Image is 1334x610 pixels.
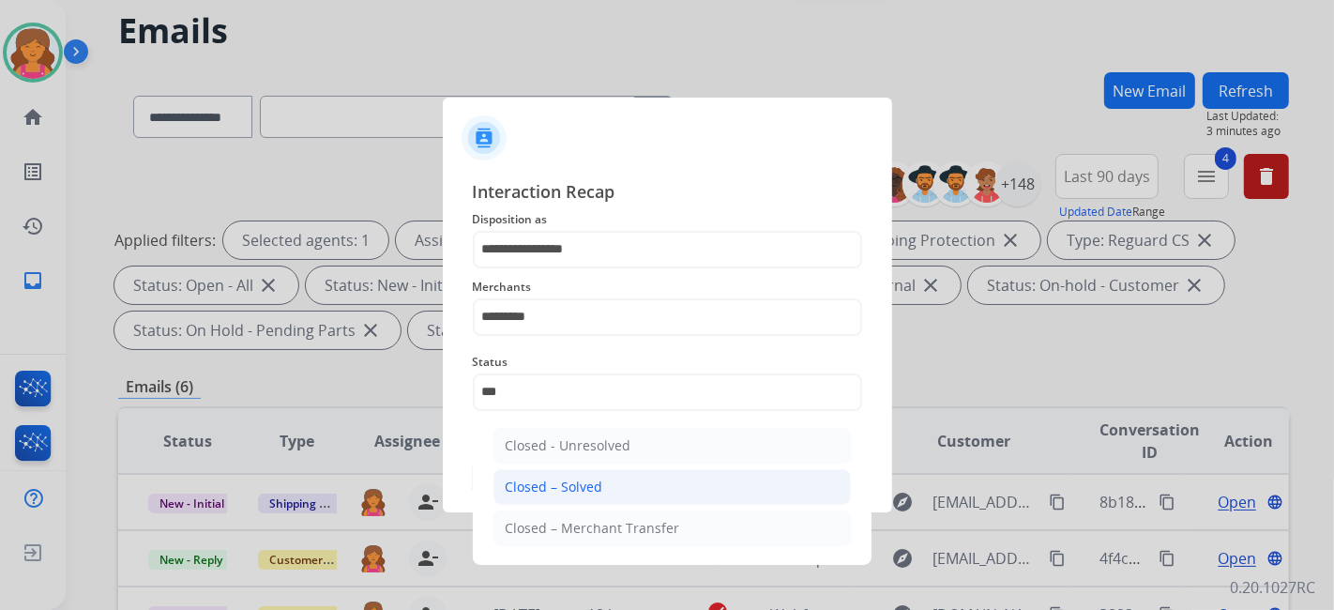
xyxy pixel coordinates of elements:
[473,208,862,231] span: Disposition as
[506,478,603,496] div: Closed – Solved
[473,276,862,298] span: Merchants
[473,351,862,374] span: Status
[473,178,862,208] span: Interaction Recap
[1230,576,1315,599] p: 0.20.1027RC
[506,519,680,538] div: Closed – Merchant Transfer
[462,115,507,160] img: contactIcon
[506,436,631,455] div: Closed - Unresolved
